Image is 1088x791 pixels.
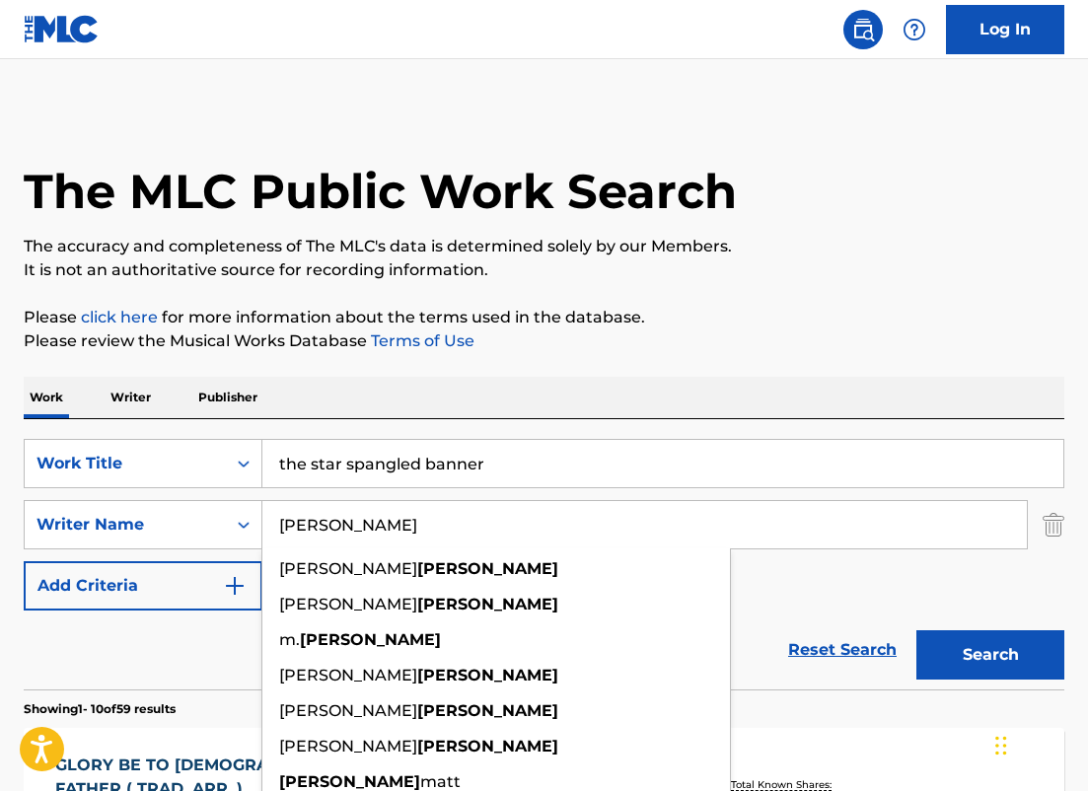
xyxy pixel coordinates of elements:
iframe: Chat Widget [989,696,1088,791]
p: Please review the Musical Works Database [24,329,1064,353]
span: [PERSON_NAME] [279,666,417,684]
button: Add Criteria [24,561,262,611]
strong: [PERSON_NAME] [417,737,558,755]
div: Help [895,10,934,49]
div: Work Title [36,452,214,475]
p: Writer [105,377,157,418]
a: Public Search [843,10,883,49]
a: Reset Search [778,628,907,672]
span: [PERSON_NAME] [279,595,417,613]
strong: [PERSON_NAME] [417,559,558,578]
strong: [PERSON_NAME] [417,666,558,684]
p: Publisher [192,377,263,418]
span: [PERSON_NAME] [279,559,417,578]
form: Search Form [24,439,1064,689]
img: MLC Logo [24,15,100,43]
p: Showing 1 - 10 of 59 results [24,700,176,718]
p: Work [24,377,69,418]
span: m. [279,630,300,649]
a: click here [81,308,158,326]
img: search [851,18,875,41]
span: [PERSON_NAME] [279,737,417,755]
p: It is not an authoritative source for recording information. [24,258,1064,282]
span: [PERSON_NAME] [279,701,417,720]
p: The accuracy and completeness of The MLC's data is determined solely by our Members. [24,235,1064,258]
strong: [PERSON_NAME] [417,595,558,613]
p: Please for more information about the terms used in the database. [24,306,1064,329]
button: Search [916,630,1064,680]
a: Terms of Use [367,331,474,350]
strong: [PERSON_NAME] [417,701,558,720]
strong: [PERSON_NAME] [279,772,420,791]
img: 9d2ae6d4665cec9f34b9.svg [223,574,247,598]
iframe: Resource Center [1033,505,1088,664]
img: help [903,18,926,41]
a: Log In [946,5,1064,54]
span: matt [420,772,461,791]
strong: [PERSON_NAME] [300,630,441,649]
h1: The MLC Public Work Search [24,162,737,221]
img: Delete Criterion [1043,500,1064,549]
div: Drag [995,716,1007,775]
div: Writer Name [36,513,214,537]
